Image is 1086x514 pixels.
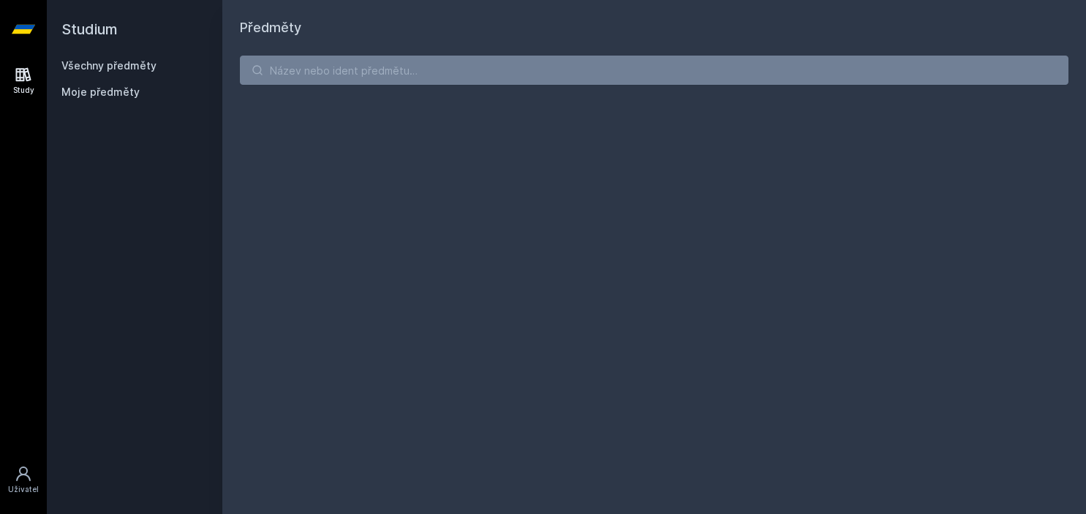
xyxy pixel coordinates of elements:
[240,56,1068,85] input: Název nebo ident předmětu…
[8,484,39,495] div: Uživatel
[61,85,140,99] span: Moje předměty
[3,458,44,502] a: Uživatel
[240,18,1068,38] h1: Předměty
[61,59,157,72] a: Všechny předměty
[13,85,34,96] div: Study
[3,58,44,103] a: Study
